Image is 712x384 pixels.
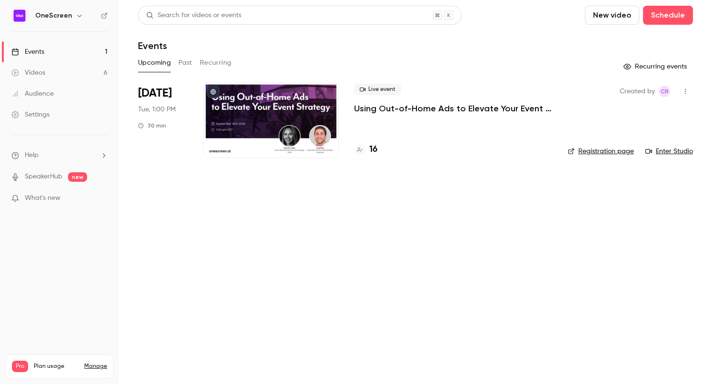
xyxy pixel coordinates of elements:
[138,82,188,158] div: Sep 16 Tue, 1:00 PM (America/New York)
[12,8,27,23] img: OneScreen
[11,68,45,78] div: Videos
[25,172,62,182] a: SpeakerHub
[200,55,232,70] button: Recurring
[659,86,670,97] span: Charlie Riley
[138,122,166,129] div: 30 min
[138,55,171,70] button: Upcoming
[35,11,72,20] h6: OneScreen
[354,143,377,156] a: 16
[354,103,553,114] a: Using Out-of-Home Ads to Elevate Your Event Marketing Strategy
[138,40,167,51] h1: Events
[585,6,639,25] button: New video
[34,363,79,370] span: Plan usage
[146,10,241,20] div: Search for videos or events
[25,150,39,160] span: Help
[96,194,108,203] iframe: Noticeable Trigger
[619,59,693,74] button: Recurring events
[11,110,49,119] div: Settings
[620,86,655,97] span: Created by
[11,47,44,57] div: Events
[11,150,108,160] li: help-dropdown-opener
[568,147,634,156] a: Registration page
[178,55,192,70] button: Past
[369,143,377,156] h4: 16
[84,363,107,370] a: Manage
[68,172,87,182] span: new
[643,6,693,25] button: Schedule
[25,193,60,203] span: What's new
[354,84,401,95] span: Live event
[661,86,669,97] span: CR
[11,89,54,98] div: Audience
[645,147,693,156] a: Enter Studio
[138,105,176,114] span: Tue, 1:00 PM
[138,86,172,101] span: [DATE]
[12,361,28,372] span: Pro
